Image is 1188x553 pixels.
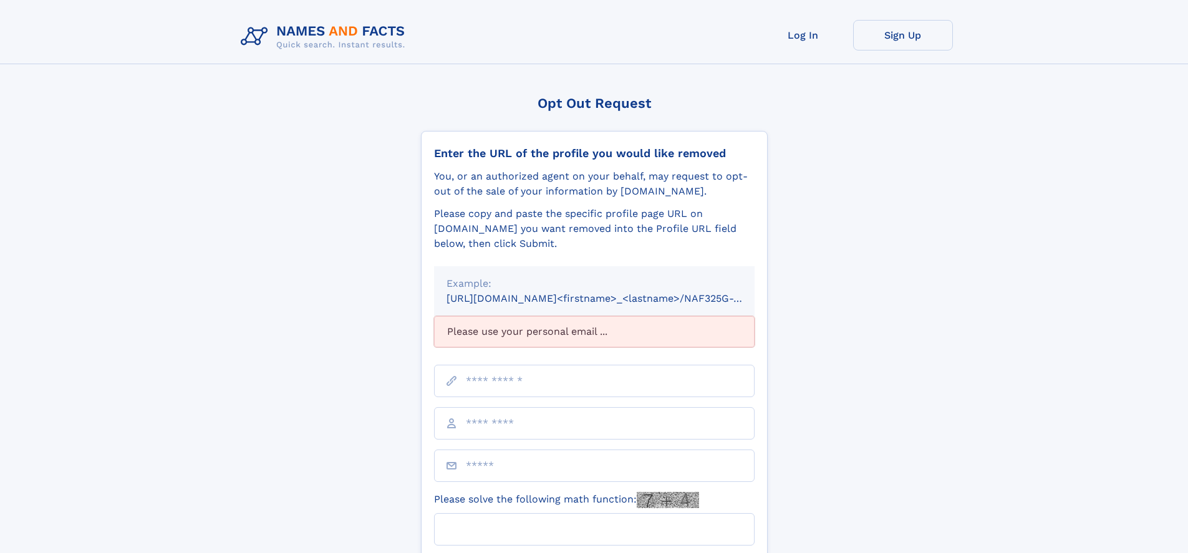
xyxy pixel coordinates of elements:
img: Logo Names and Facts [236,20,415,54]
div: Please use your personal email ... [434,316,755,347]
label: Please solve the following math function: [434,492,699,508]
div: You, or an authorized agent on your behalf, may request to opt-out of the sale of your informatio... [434,169,755,199]
div: Opt Out Request [421,95,768,111]
a: Log In [753,20,853,50]
div: Please copy and paste the specific profile page URL on [DOMAIN_NAME] you want removed into the Pr... [434,206,755,251]
small: [URL][DOMAIN_NAME]<firstname>_<lastname>/NAF325G-xxxxxxxx [447,292,778,304]
div: Example: [447,276,742,291]
div: Enter the URL of the profile you would like removed [434,147,755,160]
a: Sign Up [853,20,953,50]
